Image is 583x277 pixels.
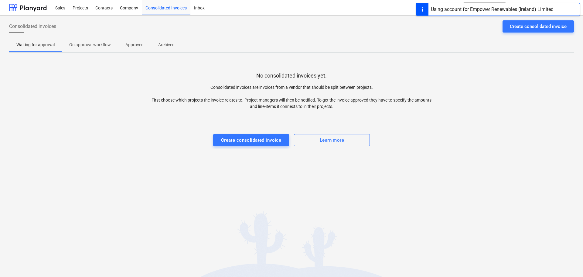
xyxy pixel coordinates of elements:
[553,248,583,277] iframe: Chat Widget
[16,42,55,48] p: Waiting for approval
[320,136,344,144] div: Learn more
[221,136,281,144] div: Create consolidated invoice
[256,72,327,79] p: No consolidated invoices yet.
[510,23,567,30] div: Create consolidated invoice
[503,20,574,33] button: Create consolidated invoice
[158,42,175,48] p: Archived
[125,42,144,48] p: Approved
[69,42,111,48] p: On approval workflow
[213,134,289,146] button: Create consolidated invoice
[9,23,56,30] span: Consolidated invoices
[431,6,554,13] div: Using account for Empower Renewables (Ireland) Limited
[294,134,370,146] button: Learn more
[150,84,433,110] p: Consolidated invoices are invoices from a vendor that should be split between projects. First cho...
